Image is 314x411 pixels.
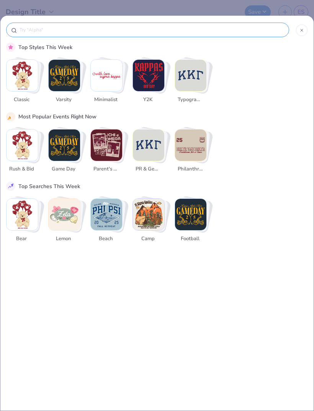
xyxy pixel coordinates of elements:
[90,129,123,176] button: Stack Card Button Parent's Weekend
[132,198,165,246] button: Stack Card Button camp
[9,165,34,173] span: Rush & Bid
[90,198,123,246] button: Stack Card Button beach
[7,129,38,161] img: Rush & Bid
[175,199,206,230] img: football
[49,60,80,91] img: Varsity
[48,59,80,106] button: Stack Card Button Varsity
[133,60,164,91] img: Y2K
[18,182,80,190] div: Top Searches This Week
[136,235,160,243] span: camp
[9,96,34,104] span: Classic
[9,235,34,243] span: bear
[132,59,165,106] button: Stack Card Button Y2K
[178,96,203,104] span: Typography
[7,60,38,91] img: Classic
[51,165,76,173] span: Game Day
[178,235,203,243] span: football
[49,199,80,230] img: lemon
[136,96,160,104] span: Y2K
[178,165,203,173] span: Philanthropy
[91,129,122,161] img: Parent's Weekend
[91,60,122,91] img: Minimalist
[175,59,207,106] button: Stack Card Button Typography
[175,198,207,246] button: Stack Card Button football
[51,96,76,104] span: Varsity
[18,113,96,121] div: Most Popular Events Right Now
[93,235,118,243] span: beach
[133,199,164,230] img: camp
[7,113,14,120] img: party_popper.gif
[51,235,76,243] span: lemon
[6,198,38,246] button: Stack Card Button bear
[93,165,118,173] span: Parent's Weekend
[93,96,118,104] span: Minimalist
[175,129,207,176] button: Stack Card Button Philanthropy
[6,129,38,176] button: Stack Card Button Rush & Bid
[48,129,80,176] button: Stack Card Button Game Day
[48,198,80,246] button: Stack Card Button lemon
[6,59,38,106] button: Stack Card Button Classic
[91,199,122,230] img: beach
[19,26,284,34] input: Try "Alpha"
[49,129,80,161] img: Game Day
[132,129,165,176] button: Stack Card Button PR & General
[7,44,14,51] img: pink_star.gif
[7,199,38,230] img: bear
[90,59,123,106] button: Stack Card Button Minimalist
[7,183,14,190] img: trend_line.gif
[175,129,206,161] img: Philanthropy
[133,129,164,161] img: PR & General
[18,43,72,51] div: Top Styles This Week
[136,165,160,173] span: PR & General
[175,60,206,91] img: Typography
